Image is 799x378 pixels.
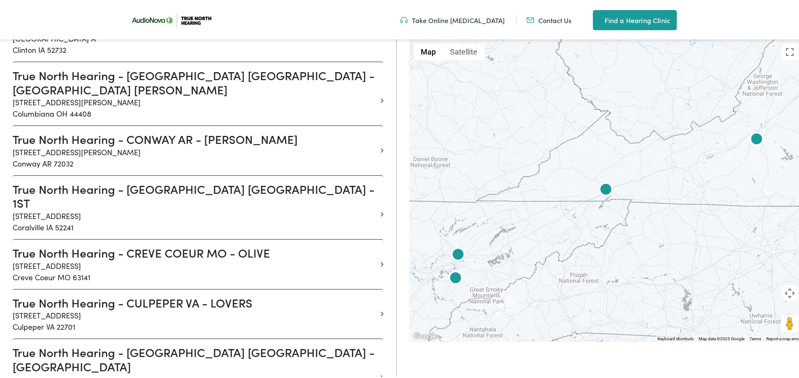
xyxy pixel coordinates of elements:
h3: True North Hearing - CULPEPER VA - LOVERS [13,294,377,308]
a: Take Online [MEDICAL_DATA] [400,14,505,23]
img: utility icon [593,13,600,23]
p: [STREET_ADDRESS][PERSON_NAME] Columbiana OH 44408 [13,95,377,117]
a: True North Hearing - [GEOGRAPHIC_DATA] [GEOGRAPHIC_DATA] - [GEOGRAPHIC_DATA] [PERSON_NAME] [STREE... [13,67,377,117]
p: [STREET_ADDRESS] Creve Coeur MO 63141 [13,258,377,281]
a: Find a Hearing Clinic [593,8,677,29]
p: [GEOGRAPHIC_DATA] A Clinton IA 52732 [13,31,377,54]
a: True North Hearing - CULPEPER VA - LOVERS [STREET_ADDRESS]Culpeper VA 22701 [13,294,377,331]
p: [STREET_ADDRESS] Coralville IA 52241 [13,209,377,231]
h3: True North Hearing - CREVE COEUR MO - OLIVE [13,244,377,258]
h3: True North Hearing - [GEOGRAPHIC_DATA] [GEOGRAPHIC_DATA] - [GEOGRAPHIC_DATA] [PERSON_NAME] [13,67,377,95]
p: [STREET_ADDRESS] Culpeper VA 22701 [13,308,377,331]
a: True North Hearing - CONWAY AR - [PERSON_NAME] [STREET_ADDRESS][PERSON_NAME]Conway AR 72032 [13,130,377,167]
img: Mail icon in color code ffb348, used for communication purposes [527,14,534,23]
h3: True North Hearing - [GEOGRAPHIC_DATA] [GEOGRAPHIC_DATA] - [GEOGRAPHIC_DATA] [13,344,377,372]
p: [STREET_ADDRESS][PERSON_NAME] Conway AR 72032 [13,145,377,167]
a: True North Hearing - CREVE COEUR MO - OLIVE [STREET_ADDRESS]Creve Coeur MO 63141 [13,244,377,281]
h3: True North Hearing - [GEOGRAPHIC_DATA] [GEOGRAPHIC_DATA] - 1ST [13,180,377,209]
a: Contact Us [527,14,571,23]
h3: True North Hearing - CONWAY AR - [PERSON_NAME] [13,130,377,145]
img: Headphones icon in color code ffb348 [400,14,408,23]
a: True North Hearing - [GEOGRAPHIC_DATA] [GEOGRAPHIC_DATA] - 1ST [STREET_ADDRESS]Coralville IA 52241 [13,180,377,231]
